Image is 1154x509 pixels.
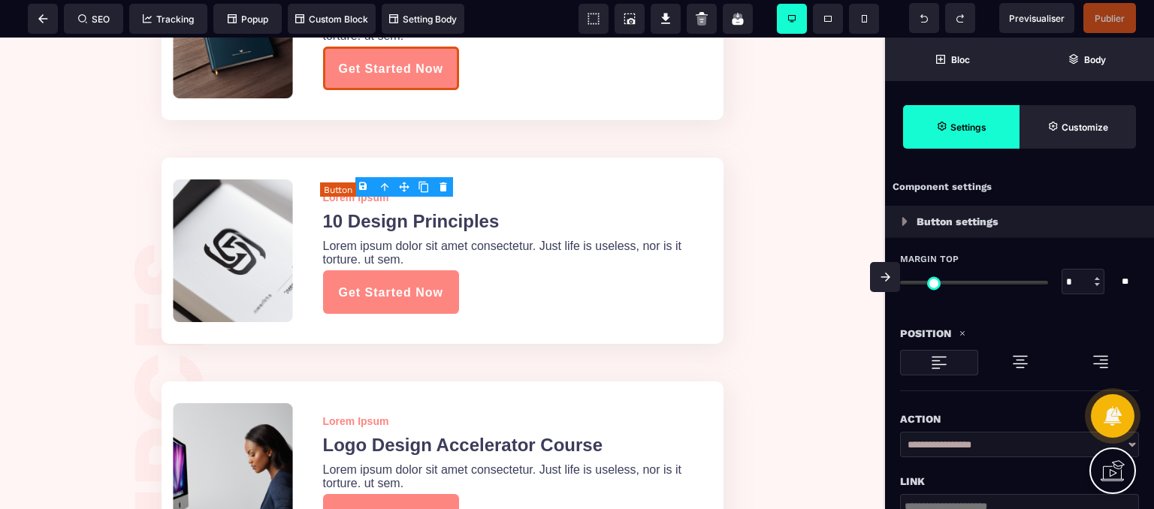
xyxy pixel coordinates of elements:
strong: Body [1084,54,1106,65]
span: Popup [228,14,268,25]
button: Get Started Now [323,233,459,276]
span: Publier [1095,13,1125,24]
span: Custom Block [295,14,368,25]
div: Link [900,472,1139,490]
span: Tracking [143,14,194,25]
strong: Settings [950,122,986,133]
span: Preview [999,3,1074,33]
img: loading [930,354,948,372]
div: Component settings [885,173,1154,202]
span: View components [579,4,609,34]
p: Button settings [917,212,998,230]
span: Margin Top [900,253,959,265]
img: 0d37e0126a29db62216ababe4264f451_Frame_12_(3).png [173,366,293,508]
img: a64c45c19d7746410b5fb7d72e7fdb51_Frame_12_(2).png [173,142,293,285]
span: Open Blocks [885,38,1020,81]
p: Position [900,324,951,342]
span: SEO [78,14,110,25]
span: Screenshot [615,4,645,34]
button: Get Started Now [323,9,459,53]
span: Settings [903,105,1020,149]
span: Open Layer Manager [1020,38,1154,81]
button: Get Started Now [323,456,459,500]
div: Action [900,410,1139,428]
img: loading [1011,353,1029,371]
img: loading [1092,353,1110,371]
img: loading [959,330,966,337]
strong: Customize [1062,122,1108,133]
span: Setting Body [389,14,457,25]
strong: Bloc [951,54,970,65]
span: Open Style Manager [1020,105,1136,149]
img: loading [902,217,908,226]
span: Previsualiser [1009,13,1065,24]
